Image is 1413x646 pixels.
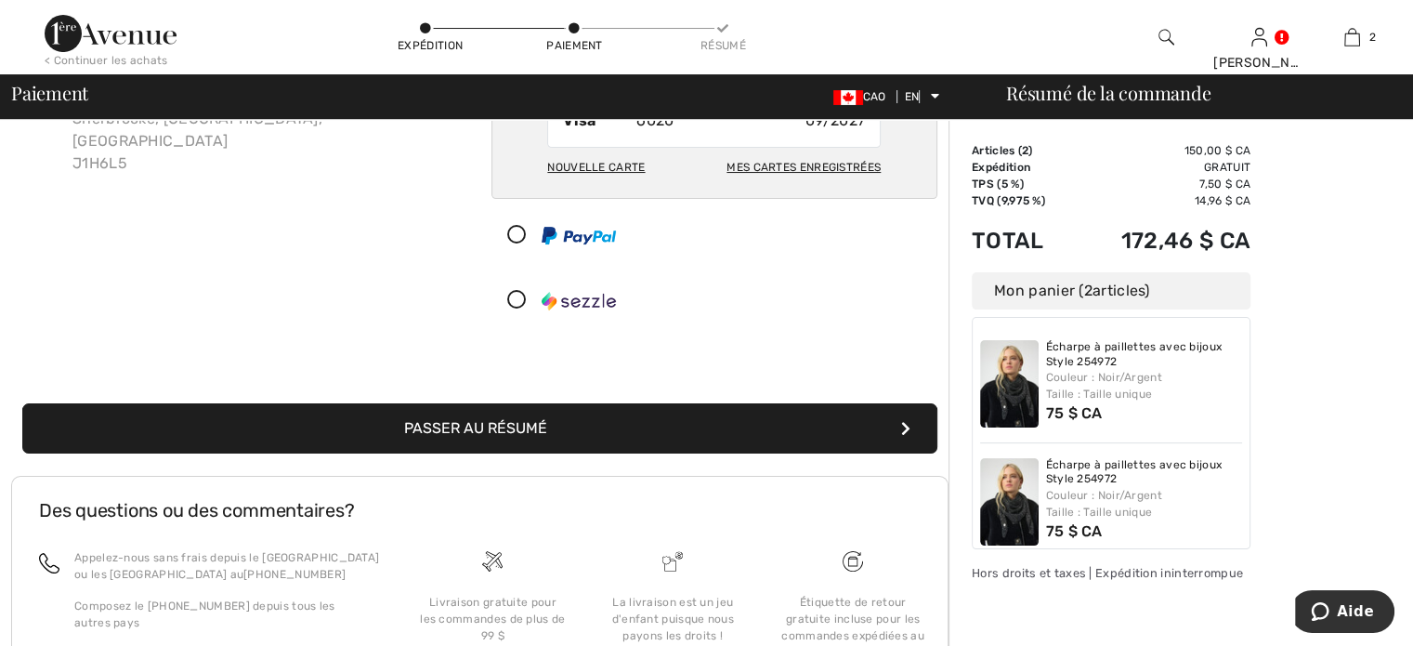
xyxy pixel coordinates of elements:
font: Couleur : Noir/Argent [1046,371,1162,384]
font: Paiement [546,39,602,52]
font: 75 $ CA [1046,522,1103,540]
img: Écharpe à paillettes avec bijoux Style 254972 [980,340,1039,428]
font: Hors droits et taxes | Expédition ininterrompue [972,566,1243,580]
font: Articles ( [972,144,1022,157]
font: Écharpe à paillettes avec bijoux Style 254972 [1046,458,1223,486]
font: J1H6L5 [72,154,127,172]
img: Écharpe à paillettes avec bijoux Style 254972 [980,458,1039,546]
img: rechercher sur le site [1158,26,1174,48]
font: Visa [563,112,595,129]
font: CAO [863,90,886,103]
font: Mes cartes enregistrées [726,161,881,174]
font: 172,46 $ CA [1121,228,1250,254]
font: 2 [1084,282,1092,299]
font: < Continuer les achats [45,54,168,67]
font: TPS (5 %) [972,178,1024,191]
font: Appelez-nous sans frais depuis le [GEOGRAPHIC_DATA] ou les [GEOGRAPHIC_DATA] au [74,551,379,581]
font: Mon panier ( [994,282,1084,299]
font: [PHONE_NUMBER] [243,568,346,581]
a: Se connecter [1251,28,1267,46]
font: EN [905,90,920,103]
img: 1ère Avenue [45,15,177,52]
img: Mes informations [1251,26,1267,48]
font: 75 $ CA [1046,404,1103,422]
font: articles) [1092,282,1150,299]
font: Résumé [700,39,746,52]
font: Des questions ou des commentaires? [39,499,355,521]
img: PayPal [542,227,616,244]
font: Expédition [398,39,463,52]
font: Expédition [972,161,1030,174]
font: 14,96 $ CA [1195,194,1250,207]
img: appel [39,553,59,573]
font: 7,50 $ CA [1199,178,1250,191]
a: 2 [1306,26,1397,48]
button: Passer au résumé [22,403,937,454]
img: Sezzle [542,292,616,310]
img: Dollar canadien [833,90,863,105]
font: Paiement [11,80,88,105]
font: 2 [1022,144,1028,157]
img: Livraison gratuite pour les commandes de plus de 99 $ [843,551,863,572]
font: [PERSON_NAME] [1213,55,1322,71]
font: Composez le [PHONE_NUMBER] depuis tous les autres pays [74,600,335,629]
font: Total [972,228,1044,254]
font: 150,00 $ CA [1184,144,1250,157]
font: 2 [1369,31,1376,44]
font: Couleur : Noir/Argent [1046,489,1162,502]
font: Taille : Taille unique [1046,506,1153,519]
font: Livraison gratuite pour les commandes de plus de 99 $ [420,596,565,642]
font: Résumé de la commande [1006,80,1210,105]
img: Mon sac [1344,26,1360,48]
a: Écharpe à paillettes avec bijoux Style 254972 [1046,340,1243,369]
font: Gratuit [1204,161,1250,174]
iframe: Ouvre un widget où vous pouvez trouver plus d'informations [1295,590,1394,637]
font: 09/2027 [805,112,865,129]
font: ) [1028,144,1032,157]
img: La livraison est un jeu d'enfant puisque nous payons les droits ! [662,551,683,572]
font: La livraison est un jeu d'enfant puisque nous payons les droits ! [612,596,734,642]
font: Écharpe à paillettes avec bijoux Style 254972 [1046,340,1223,368]
font: Passer au résumé [404,419,547,437]
font: Nouvelle carte [547,161,645,174]
font: Taille : Taille unique [1046,388,1153,401]
img: Livraison gratuite pour les commandes de plus de 99 $ [482,551,503,572]
font: TVQ (9,975 %) [972,194,1045,207]
a: Écharpe à paillettes avec bijoux Style 254972 [1046,458,1243,487]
